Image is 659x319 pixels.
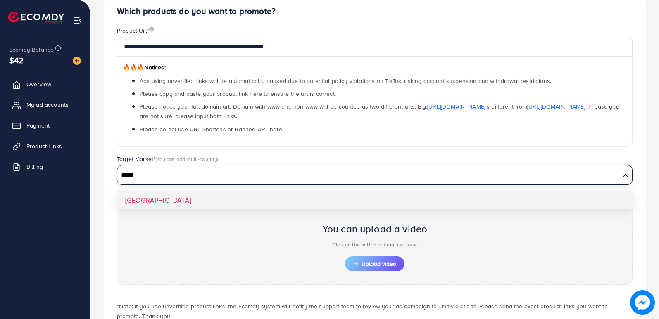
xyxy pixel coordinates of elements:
span: Please notice your full domain url. Domain with www and non-www will be counted as two different ... [140,102,619,120]
span: Notices: [123,63,166,71]
button: Upload video [345,256,404,271]
label: Target Market [117,155,219,163]
img: menu [73,16,82,25]
span: Please do not use URL Shortens or Banned URL here! [140,125,283,133]
span: Upload video [353,261,396,267]
span: $42 [9,54,24,66]
li: [GEOGRAPHIC_DATA] [117,191,633,209]
a: [URL][DOMAIN_NAME] [427,102,485,111]
label: Product Url [117,26,154,35]
a: [URL][DOMAIN_NAME] [527,102,585,111]
span: Ecomdy Balance [9,45,54,54]
span: Product Links [26,142,62,150]
span: Overview [26,80,51,88]
span: Payment [26,121,50,130]
span: Please copy and paste your product link here to ensure the url is correct. [140,90,336,98]
a: Overview [6,76,84,92]
img: image [73,57,81,65]
h2: You can upload a video [322,223,428,235]
img: image [149,26,154,32]
img: image [630,290,655,315]
div: Search for option [117,165,633,185]
a: Product Links [6,138,84,154]
span: 🔥🔥🔥 [123,63,144,71]
h4: Which products do you want to promote? [117,6,633,17]
span: Billing [26,163,43,171]
a: My ad accounts [6,97,84,113]
img: logo [8,12,64,24]
a: Billing [6,158,84,175]
span: (You can add multi-country) [155,155,219,163]
input: Search for option [118,169,619,182]
p: Click on the button or drag files here [322,240,428,250]
span: Ads using unverified links will be automatically paused due to potential policy violations on Tik... [140,77,551,85]
a: Payment [6,117,84,134]
span: My ad accounts [26,101,69,109]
